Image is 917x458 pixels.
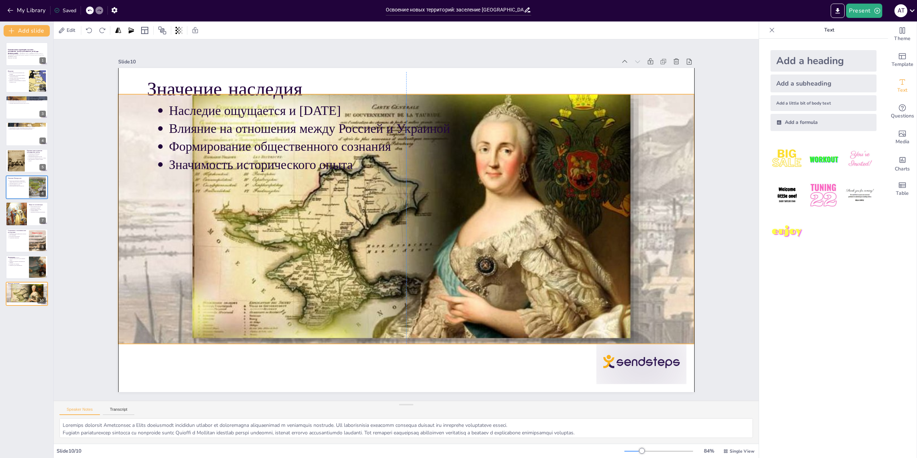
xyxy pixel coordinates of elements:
p: Указ [PERSON_NAME] о включении [GEOGRAPHIC_DATA] [9,127,46,129]
span: Значение наследия [161,49,318,92]
strong: Освоение новых территорий: заселение [GEOGRAPHIC_DATA] и [GEOGRAPHIC_DATA] при [PERSON_NAME] [8,49,38,54]
button: Speaker Notes [59,407,100,415]
span: Questions [891,112,914,120]
div: 8 [39,244,46,250]
div: https://cdn.sendsteps.com/images/logo/sendsteps_logo_white.pnghttps://cdn.sendsteps.com/images/lo... [6,122,48,146]
button: Export to PowerPoint [831,4,845,18]
span: Single View [730,448,754,454]
div: А Т [894,4,907,17]
div: Add charts and graphs [888,150,917,176]
p: Политические амбиции [PERSON_NAME] [28,157,46,159]
p: Развитие инфраструктуры [30,209,46,210]
p: Введение [8,70,27,72]
button: My Library [5,5,49,16]
p: Завоевание [GEOGRAPHIC_DATA] [8,123,46,125]
button: Add slide [4,25,50,37]
img: 3.jpeg [843,143,877,176]
div: Slide 10 / 10 [57,448,624,454]
img: 2.jpeg [807,143,840,176]
p: Наследие ощущается и [DATE] [9,284,46,286]
div: Get real-time input from your audience [888,99,917,125]
img: 1.jpeg [770,143,804,176]
div: Add images, graphics, shapes or video [888,125,917,150]
div: 9 [39,270,46,277]
div: Add a formula [770,114,877,131]
p: Наследие этого периода [9,264,27,265]
button: А Т [894,4,907,18]
p: Заключение [8,256,27,259]
p: Причины присоединения [GEOGRAPHIC_DATA] [27,150,46,154]
span: Table [896,189,909,197]
input: Insert title [386,5,524,15]
p: Значимость исторического опыта [9,288,46,290]
div: 84 % [700,448,717,454]
div: Add a heading [770,50,877,72]
p: Присоединение усиливало позиции России [28,159,46,161]
p: [PERSON_NAME] стремилась укрепить позиции России [9,80,27,82]
img: 4.jpeg [770,179,804,212]
div: Add a subheading [770,74,877,92]
p: Присоединение [GEOGRAPHIC_DATA] произошло в 1783 году [9,126,46,127]
p: Расширение территории было обусловлено внутренними и внешними факторами [9,100,46,101]
p: Доклад посвящен освоению [GEOGRAPHIC_DATA] и [GEOGRAPHIC_DATA] в XVIII веке, охватывающему истори... [8,53,46,57]
div: Slide 10 [136,29,633,88]
p: [PERSON_NAME] взошла на трон в 1762 году [9,98,46,100]
p: Социальные и экономические последствия [8,230,27,233]
span: Template [892,61,913,68]
p: Исторический контекст [8,97,46,99]
div: 4 [39,138,46,144]
p: Освоение Новороссии [8,177,27,179]
span: Text [897,86,907,94]
p: Значимость для современности [9,265,27,266]
p: Крым укрепил позиции России на международной арене [9,129,46,130]
div: 10 [37,297,46,304]
p: Влияние на социально-экономическое развитие [9,261,27,263]
span: Значение наследия [8,283,19,284]
p: Крым стал стратегически важным объектом [9,125,46,126]
div: https://cdn.sendsteps.com/images/logo/sendsteps_logo_white.pnghttps://cdn.sendsteps.com/images/lo... [6,96,48,119]
p: Наследие ощущается и [DATE] [181,77,676,148]
button: Present [846,4,882,18]
div: 2 [39,84,46,91]
div: https://cdn.sendsteps.com/images/logo/sendsteps_logo_white.pnghttps://cdn.sendsteps.com/images/lo... [6,42,48,66]
div: Add a little bit of body text [770,95,877,111]
span: Position [158,26,167,35]
textarea: Loremips dolorsit Ametconsec a Elits doeiusmodt incididun utlabor et doloremagna aliquaenimad m v... [59,418,753,438]
div: 10 [6,282,48,305]
img: 6.jpeg [843,179,877,212]
p: Формирование общественного сознания [177,113,673,183]
p: Формирование общественного сознания [9,287,46,289]
div: 3 [39,111,46,117]
p: Влияние на отношения между Россией и Украиной [179,95,674,165]
div: Change the overall theme [888,21,917,47]
p: Освоение Новороссии и [GEOGRAPHIC_DATA] [9,102,46,104]
p: Развитие инфраструктуры [9,184,27,185]
p: В XVIII веке Россия расширяла свои границы [9,72,27,74]
div: https://cdn.sendsteps.com/images/logo/sendsteps_logo_white.pnghttps://cdn.sendsteps.com/images/lo... [6,149,48,173]
p: Изменения в демографической структуре [9,233,27,235]
div: Layout [139,25,150,36]
div: 6 [39,191,46,197]
p: Новороссия охватывала современные южные области [GEOGRAPHIC_DATA] [9,180,27,183]
img: 5.jpeg [807,179,840,212]
div: 8 [6,229,48,252]
p: Освоение Новороссии и [GEOGRAPHIC_DATA] стало важным этапом [9,257,27,261]
div: 5 [39,164,46,170]
p: Рост экономики [9,235,27,236]
img: 7.jpeg [770,215,804,249]
div: https://cdn.sendsteps.com/images/logo/sendsteps_logo_white.pnghttps://cdn.sendsteps.com/images/lo... [6,175,48,199]
p: Освоение новых территорий изменило геополитическую карту [9,77,27,80]
p: Социальные изменения [9,237,27,238]
p: Россия активно участвовала в войнах с Османской империей [9,74,27,77]
p: Стратегическое положение [GEOGRAPHIC_DATA] [28,153,46,156]
span: Charts [895,165,910,173]
p: Аграрная реформа [30,210,46,212]
div: 7 [6,202,48,226]
div: 7 [39,217,46,224]
p: Text [778,21,881,39]
button: Transcript [103,407,135,415]
p: Привлечение переселенцев и колонистов [9,101,46,102]
p: Заселение началось в 1764 году [9,183,27,184]
div: https://cdn.sendsteps.com/images/logo/sendsteps_logo_white.pnghttps://cdn.sendsteps.com/images/lo... [6,69,48,92]
div: Add ready made slides [888,47,917,73]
